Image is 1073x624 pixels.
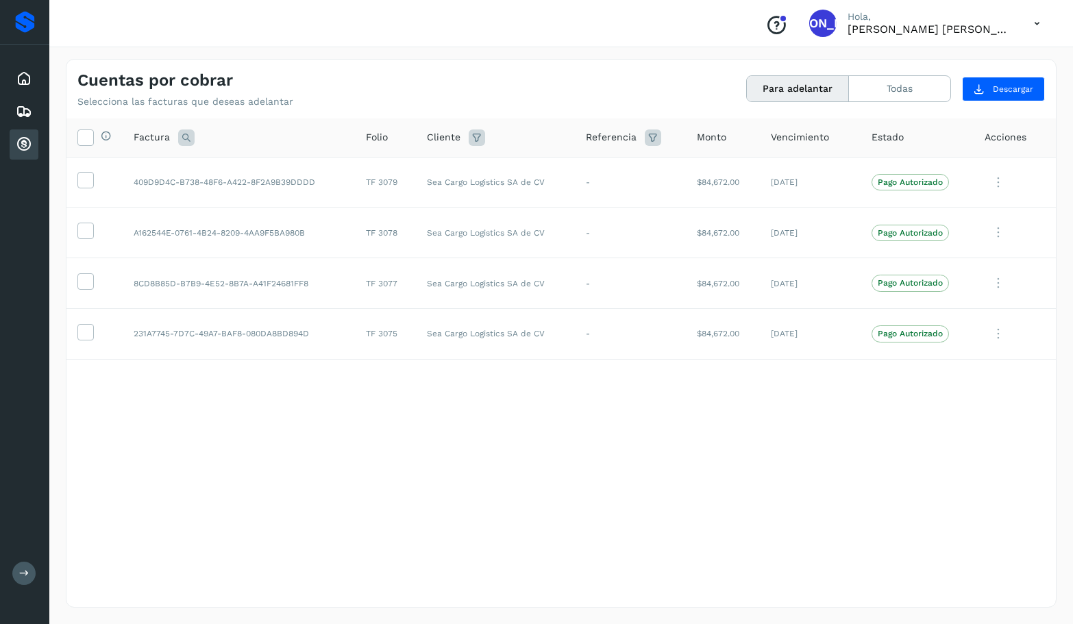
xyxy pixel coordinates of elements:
[10,129,38,160] div: Cuentas por cobrar
[575,208,686,258] td: -
[849,76,950,101] button: Todas
[123,208,355,258] td: A162544E-0761-4B24-8209-4AA9F5BA980B
[575,308,686,359] td: -
[686,308,759,359] td: $84,672.00
[878,177,943,187] p: Pago Autorizado
[416,308,576,359] td: Sea Cargo Logistics SA de CV
[355,308,416,359] td: TF 3075
[366,130,388,145] span: Folio
[427,130,460,145] span: Cliente
[355,157,416,208] td: TF 3079
[575,157,686,208] td: -
[985,130,1026,145] span: Acciones
[878,228,943,238] p: Pago Autorizado
[771,130,829,145] span: Vencimiento
[123,157,355,208] td: 409D9D4C-B738-48F6-A422-8F2A9B39DDDD
[77,71,233,90] h4: Cuentas por cobrar
[848,23,1012,36] p: Jesus Alberto Altamirano Alvarez
[10,97,38,127] div: Embarques
[123,308,355,359] td: 231A7745-7D7C-49A7-BAF8-080DA8BD894D
[134,130,170,145] span: Factura
[123,258,355,309] td: 8CD8B85D-B7B9-4E52-8B7A-A41F24681FF8
[575,258,686,309] td: -
[747,76,849,101] button: Para adelantar
[686,258,759,309] td: $84,672.00
[355,258,416,309] td: TF 3077
[77,96,293,108] p: Selecciona las facturas que deseas adelantar
[355,208,416,258] td: TF 3078
[760,308,861,359] td: [DATE]
[416,208,576,258] td: Sea Cargo Logistics SA de CV
[686,157,759,208] td: $84,672.00
[760,208,861,258] td: [DATE]
[416,258,576,309] td: Sea Cargo Logistics SA de CV
[872,130,904,145] span: Estado
[586,130,637,145] span: Referencia
[760,258,861,309] td: [DATE]
[697,130,726,145] span: Monto
[416,157,576,208] td: Sea Cargo Logistics SA de CV
[686,208,759,258] td: $84,672.00
[848,11,1012,23] p: Hola,
[760,157,861,208] td: [DATE]
[10,64,38,94] div: Inicio
[878,329,943,338] p: Pago Autorizado
[878,278,943,288] p: Pago Autorizado
[993,83,1033,95] span: Descargar
[962,77,1045,101] button: Descargar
